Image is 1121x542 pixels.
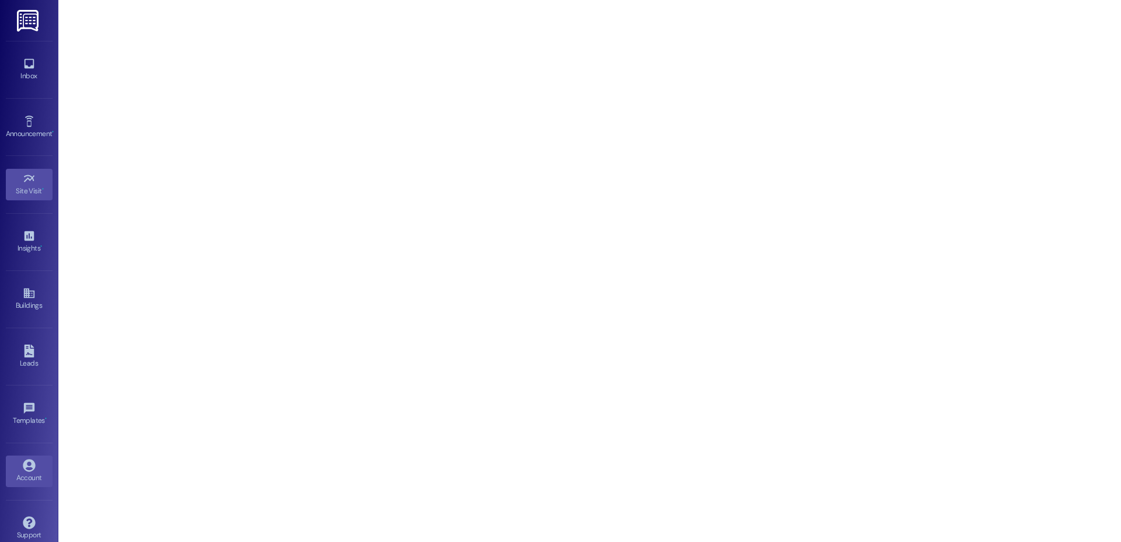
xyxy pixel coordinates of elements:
span: • [40,242,42,251]
span: • [52,128,54,136]
a: Account [6,456,53,487]
a: Templates • [6,398,53,430]
a: Insights • [6,226,53,258]
a: Buildings [6,283,53,315]
img: ResiDesk Logo [17,10,41,32]
a: Site Visit • [6,169,53,200]
a: Inbox [6,54,53,85]
span: • [42,185,44,193]
span: • [45,415,47,423]
a: Leads [6,341,53,373]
